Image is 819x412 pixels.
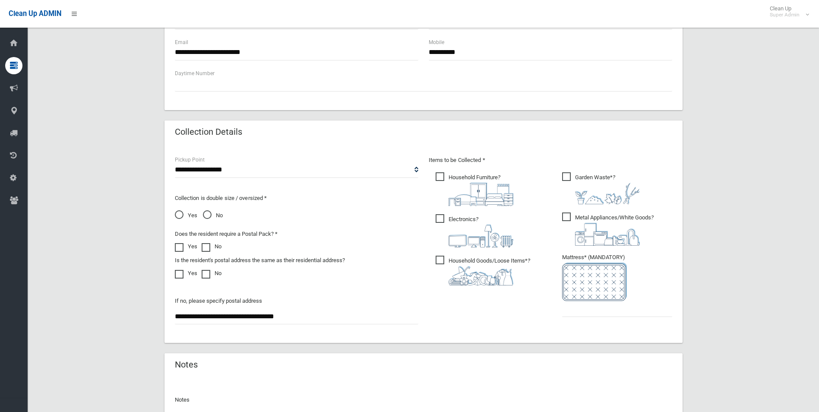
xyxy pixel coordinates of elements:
[175,255,345,266] label: Is the resident's postal address the same as their residential address?
[436,172,513,206] span: Household Furniture
[436,256,530,285] span: Household Goods/Loose Items*
[449,266,513,285] img: b13cc3517677393f34c0a387616ef184.png
[175,193,418,203] p: Collection is double size / oversized *
[449,257,530,285] i: ?
[449,225,513,247] img: 394712a680b73dbc3d2a6a3a7ffe5a07.png
[436,214,513,247] span: Electronics
[575,183,640,204] img: 4fd8a5c772b2c999c83690221e5242e0.png
[562,263,627,301] img: e7408bece873d2c1783593a074e5cb2f.png
[175,241,197,252] label: Yes
[164,356,208,373] header: Notes
[175,296,262,306] label: If no, please specify postal address
[575,214,654,246] i: ?
[9,10,61,18] span: Clean Up ADMIN
[575,223,640,246] img: 36c1b0289cb1767239cdd3de9e694f19.png
[175,229,278,239] label: Does the resident require a Postal Pack? *
[203,210,223,221] span: No
[562,172,640,204] span: Garden Waste*
[449,174,513,206] i: ?
[164,124,253,140] header: Collection Details
[175,210,197,221] span: Yes
[575,174,640,204] i: ?
[770,12,800,18] small: Super Admin
[562,212,654,246] span: Metal Appliances/White Goods
[429,155,672,165] p: Items to be Collected *
[449,216,513,247] i: ?
[765,5,808,18] span: Clean Up
[202,268,221,279] label: No
[202,241,221,252] label: No
[449,183,513,206] img: aa9efdbe659d29b613fca23ba79d85cb.png
[562,254,672,301] span: Mattress* (MANDATORY)
[175,395,672,405] p: Notes
[175,268,197,279] label: Yes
